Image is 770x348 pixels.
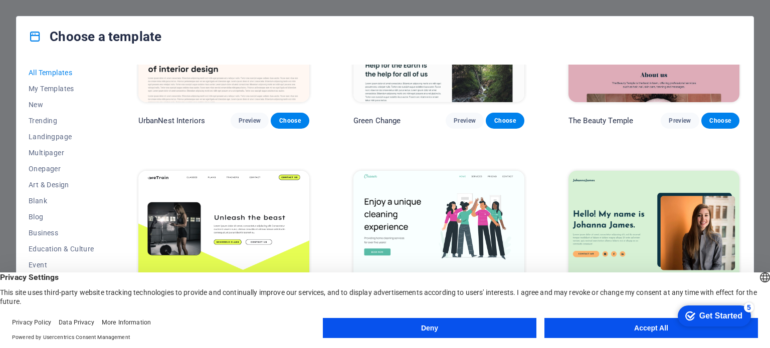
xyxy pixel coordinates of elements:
img: WeTrain [138,171,309,328]
span: Event [29,261,94,269]
button: Onepager [29,161,94,177]
img: Cleaner [353,171,524,328]
span: Choose [494,117,516,125]
span: Preview [669,117,691,125]
button: New [29,97,94,113]
button: All Templates [29,65,94,81]
span: All Templates [29,69,94,77]
button: Blog [29,209,94,225]
button: Landingpage [29,129,94,145]
button: My Templates [29,81,94,97]
span: Preview [239,117,261,125]
span: Choose [709,117,731,125]
p: The Beauty Temple [568,116,633,126]
span: New [29,101,94,109]
button: Choose [271,113,309,129]
span: Blog [29,213,94,221]
span: Business [29,229,94,237]
span: Preview [454,117,476,125]
span: My Templates [29,85,94,93]
span: Multipager [29,149,94,157]
button: Art & Design [29,177,94,193]
button: Preview [231,113,269,129]
span: Landingpage [29,133,94,141]
span: Education & Culture [29,245,94,253]
button: Education & Culture [29,241,94,257]
span: Art & Design [29,181,94,189]
h4: Choose a template [29,29,161,45]
button: Trending [29,113,94,129]
button: Event [29,257,94,273]
button: Choose [701,113,739,129]
button: Preview [661,113,699,129]
p: UrbanNest Interiors [138,116,206,126]
button: Preview [446,113,484,129]
button: Blank [29,193,94,209]
button: Multipager [29,145,94,161]
div: Get Started 5 items remaining, 0% complete [8,5,81,26]
p: Green Change [353,116,401,126]
button: Business [29,225,94,241]
button: Choose [486,113,524,129]
div: 5 [74,2,84,12]
span: Choose [279,117,301,125]
span: Blank [29,197,94,205]
img: Johanna James [568,171,739,328]
span: Onepager [29,165,94,173]
div: Get Started [30,11,73,20]
span: Trending [29,117,94,125]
